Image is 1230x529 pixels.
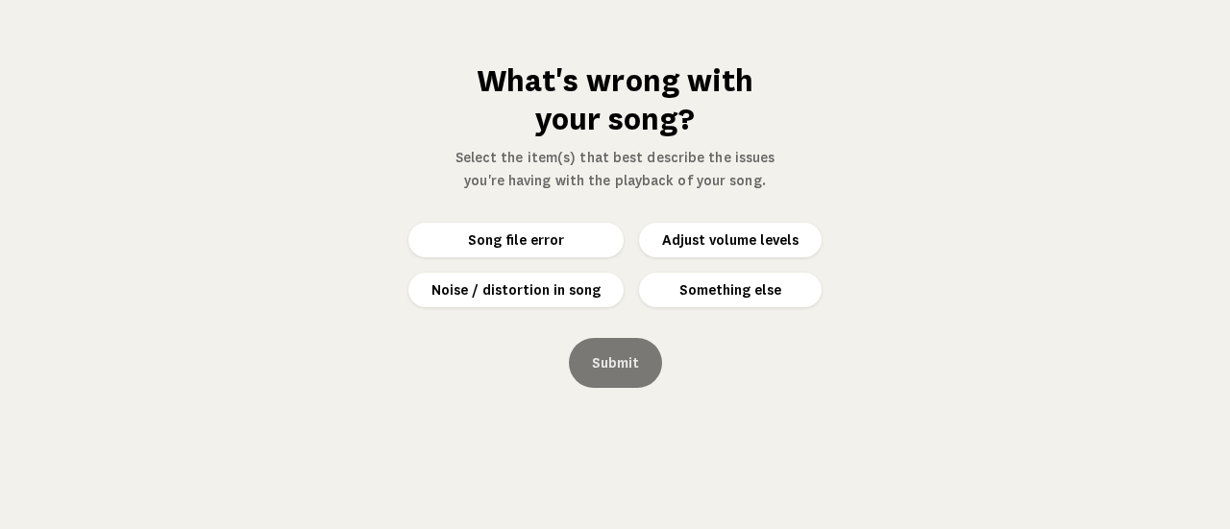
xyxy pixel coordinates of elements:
[569,338,662,388] button: Submit
[408,273,624,307] button: Noise / distortion in song
[639,223,822,257] button: Adjust volume levels
[448,146,782,192] p: Select the item(s) that best describe the issues you're having with the playback of your song.
[448,61,782,138] h1: What's wrong with your song?
[639,273,822,307] button: Something else
[408,223,624,257] button: Song file error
